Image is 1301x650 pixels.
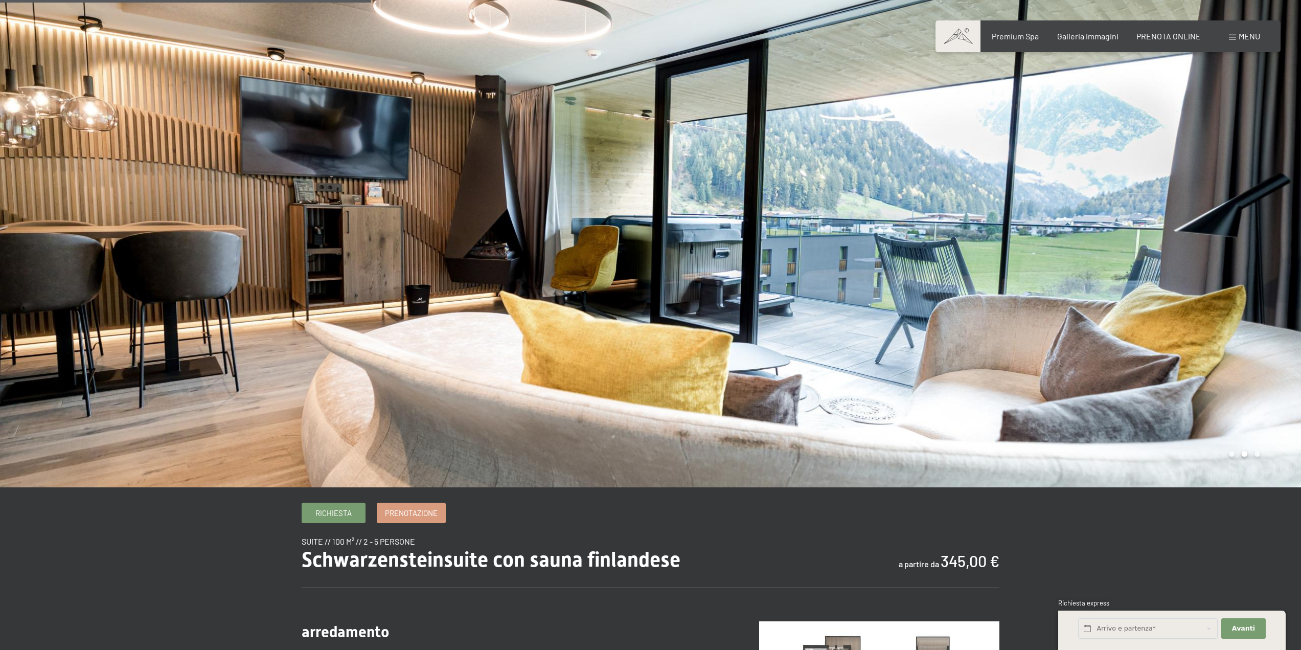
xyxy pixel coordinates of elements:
span: Avanti [1232,624,1255,633]
span: Richiesta express [1058,599,1109,607]
span: suite // 100 m² // 2 - 5 persone [302,536,415,546]
a: PRENOTA ONLINE [1136,31,1201,41]
b: 345,00 € [941,552,999,570]
a: Premium Spa [992,31,1039,41]
span: Menu [1239,31,1260,41]
span: a partire da [899,559,939,569]
span: Prenotazione [385,508,438,519]
span: Schwarzensteinsuite con sauna finlandese [302,548,680,572]
a: Galleria immagini [1057,31,1119,41]
span: Richiesta [315,508,352,519]
span: arredamento [302,623,389,641]
a: Richiesta [302,503,365,523]
button: Avanti [1221,618,1265,639]
a: Prenotazione [377,503,445,523]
